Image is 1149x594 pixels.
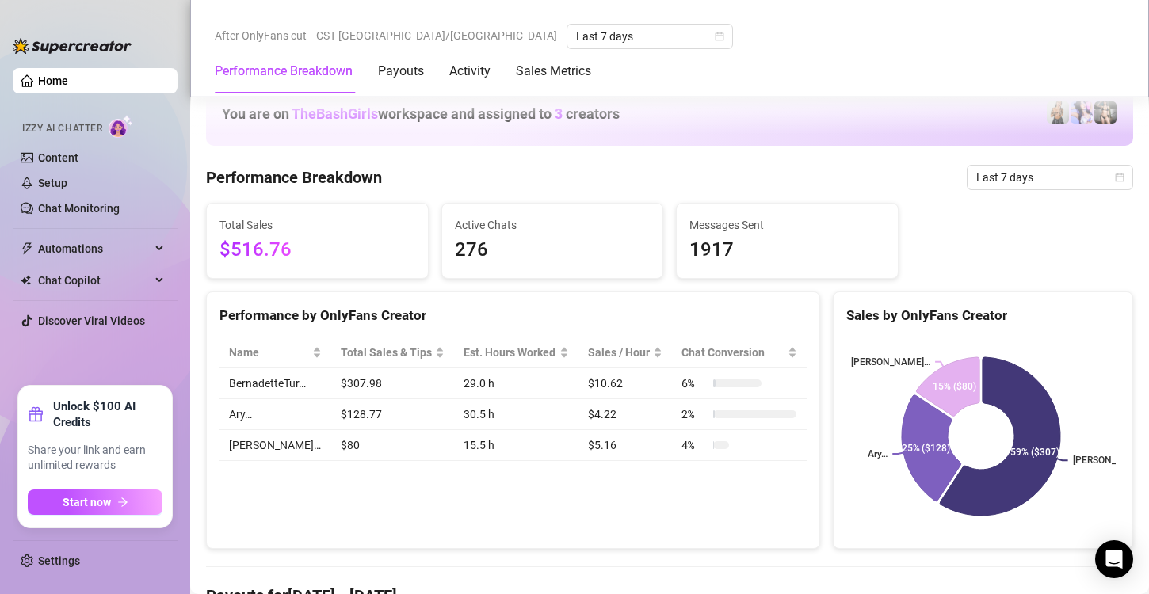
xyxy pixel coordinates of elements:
td: $4.22 [578,399,672,430]
img: Chat Copilot [21,275,31,286]
a: Home [38,74,68,87]
span: $516.76 [219,235,415,265]
span: Active Chats [455,216,651,234]
div: Payouts [378,62,424,81]
button: Start nowarrow-right [28,489,162,515]
div: Sales Metrics [516,62,591,81]
div: Est. Hours Worked [464,344,556,361]
td: [PERSON_NAME]… [219,430,331,461]
td: Ary… [219,399,331,430]
span: Total Sales & Tips [341,344,433,361]
span: 276 [455,235,651,265]
td: $5.16 [578,430,672,461]
text: [PERSON_NAME]… [851,356,930,367]
span: 6 % [681,375,707,392]
th: Total Sales & Tips [331,337,455,368]
span: Sales / Hour [588,344,650,361]
img: BernadetteTur [1047,101,1069,124]
a: Content [38,151,78,164]
div: Performance Breakdown [215,62,353,81]
span: TheBashGirls [292,105,378,122]
img: AI Chatter [109,115,133,138]
span: 4 % [681,436,707,454]
div: Performance by OnlyFans Creator [219,305,807,326]
img: logo-BBDzfeDw.svg [13,38,132,54]
span: thunderbolt [21,242,33,255]
span: gift [28,406,44,422]
td: $128.77 [331,399,455,430]
td: $10.62 [578,368,672,399]
a: Settings [38,554,80,567]
div: Activity [449,62,491,81]
span: Messages Sent [689,216,885,234]
td: $80 [331,430,455,461]
span: Start now [63,496,111,508]
span: calendar [1115,173,1124,182]
a: Discover Viral Videos [38,314,145,327]
a: Chat Monitoring [38,202,120,215]
td: $307.98 [331,368,455,399]
td: BernadetteTur… [219,368,331,399]
span: Last 7 days [576,25,723,48]
div: Open Intercom Messenger [1095,540,1133,578]
span: Chat Conversion [681,344,784,361]
span: CST [GEOGRAPHIC_DATA]/[GEOGRAPHIC_DATA] [316,24,557,48]
text: Ary… [868,448,888,459]
span: Automations [38,236,151,261]
a: Setup [38,177,67,189]
th: Name [219,337,331,368]
span: Name [229,344,309,361]
div: Sales by OnlyFans Creator [846,305,1120,326]
span: Chat Copilot [38,268,151,293]
span: Izzy AI Chatter [22,121,102,136]
span: calendar [715,32,724,41]
td: 15.5 h [454,430,578,461]
span: Share your link and earn unlimited rewards [28,443,162,474]
h1: You are on workspace and assigned to creators [222,105,620,123]
span: 1917 [689,235,885,265]
h4: Performance Breakdown [206,166,382,188]
span: arrow-right [117,497,128,508]
img: Ary [1071,101,1093,124]
th: Sales / Hour [578,337,672,368]
img: Bonnie [1094,101,1117,124]
th: Chat Conversion [672,337,807,368]
span: 3 [555,105,563,122]
span: After OnlyFans cut [215,24,307,48]
span: Total Sales [219,216,415,234]
span: 2 % [681,406,707,423]
span: Last 7 days [976,166,1124,189]
td: 29.0 h [454,368,578,399]
td: 30.5 h [454,399,578,430]
strong: Unlock $100 AI Credits [53,398,162,430]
